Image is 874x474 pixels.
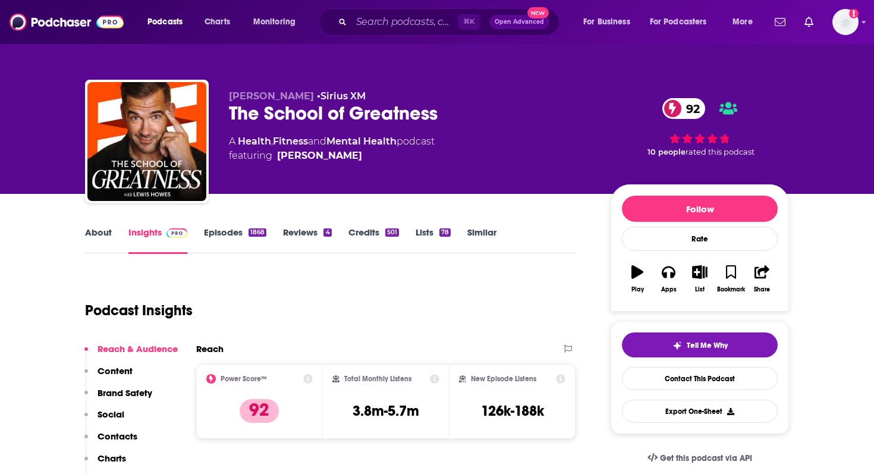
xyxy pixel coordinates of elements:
a: Sirius XM [320,90,366,102]
button: Brand Safety [84,387,152,409]
span: More [732,14,753,30]
div: 92 10 peoplerated this podcast [611,90,789,164]
a: Show notifications dropdown [800,12,818,32]
span: New [527,7,549,18]
div: 1868 [249,228,266,237]
div: Rate [622,227,778,251]
h1: Podcast Insights [85,302,193,319]
a: Charts [197,12,237,32]
button: Content [84,365,133,387]
a: Get this podcast via API [638,444,762,473]
button: open menu [245,12,311,32]
span: Tell Me Why [687,341,728,350]
button: open menu [724,12,768,32]
p: Brand Safety [98,387,152,398]
h2: Total Monthly Listens [344,375,411,383]
a: Contact This Podcast [622,367,778,390]
a: 92 [662,98,706,119]
img: User Profile [832,9,859,35]
img: Podchaser Pro [166,228,187,238]
div: List [695,286,705,293]
span: Logged in as MDutt35 [832,9,859,35]
img: Podchaser - Follow, Share and Rate Podcasts [10,11,124,33]
span: Open Advanced [495,19,544,25]
div: Apps [661,286,677,293]
h2: Reach [196,343,224,354]
span: ⌘ K [458,14,480,30]
a: [PERSON_NAME] [277,149,362,163]
span: For Podcasters [650,14,707,30]
span: For Business [583,14,630,30]
button: Apps [653,258,684,300]
button: Open AdvancedNew [489,15,549,29]
svg: Add a profile image [849,9,859,18]
a: Similar [467,227,496,254]
a: About [85,227,112,254]
button: List [684,258,715,300]
button: Share [747,258,778,300]
p: Content [98,365,133,376]
p: Reach & Audience [98,343,178,354]
h3: 3.8m-5.7m [353,402,419,420]
button: Follow [622,196,778,222]
div: A podcast [229,134,435,163]
span: and [308,136,326,147]
button: Play [622,258,653,300]
input: Search podcasts, credits, & more... [351,12,458,32]
img: tell me why sparkle [672,341,682,350]
div: 4 [323,228,331,237]
div: 501 [385,228,399,237]
button: Export One-Sheet [622,400,778,423]
a: Mental Health [326,136,397,147]
h2: Power Score™ [221,375,267,383]
span: rated this podcast [686,147,754,156]
button: open menu [139,12,198,32]
a: Fitness [273,136,308,147]
button: open menu [575,12,645,32]
button: Contacts [84,431,137,453]
a: Reviews4 [283,227,331,254]
span: Podcasts [147,14,183,30]
span: • [317,90,366,102]
h3: 126k-188k [481,402,544,420]
button: Bookmark [715,258,746,300]
div: 78 [439,228,451,237]
button: Social [84,409,124,431]
a: Show notifications dropdown [770,12,790,32]
span: , [271,136,273,147]
button: open menu [642,12,724,32]
p: Charts [98,453,126,464]
span: [PERSON_NAME] [229,90,314,102]
span: Charts [205,14,230,30]
h2: New Episode Listens [471,375,536,383]
div: Bookmark [717,286,745,293]
div: Play [631,286,644,293]
p: Contacts [98,431,137,442]
p: 92 [240,399,279,423]
span: featuring [229,149,435,163]
a: Episodes1868 [204,227,266,254]
a: Health [238,136,271,147]
span: 10 people [647,147,686,156]
button: Reach & Audience [84,343,178,365]
span: 92 [674,98,706,119]
span: Monitoring [253,14,295,30]
span: Get this podcast via API [660,453,752,463]
button: tell me why sparkleTell Me Why [622,332,778,357]
a: Lists78 [416,227,451,254]
p: Social [98,409,124,420]
button: Show profile menu [832,9,859,35]
div: Search podcasts, credits, & more... [330,8,571,36]
div: Share [754,286,770,293]
a: Credits501 [348,227,399,254]
a: InsightsPodchaser Pro [128,227,187,254]
img: The School of Greatness [87,82,206,201]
